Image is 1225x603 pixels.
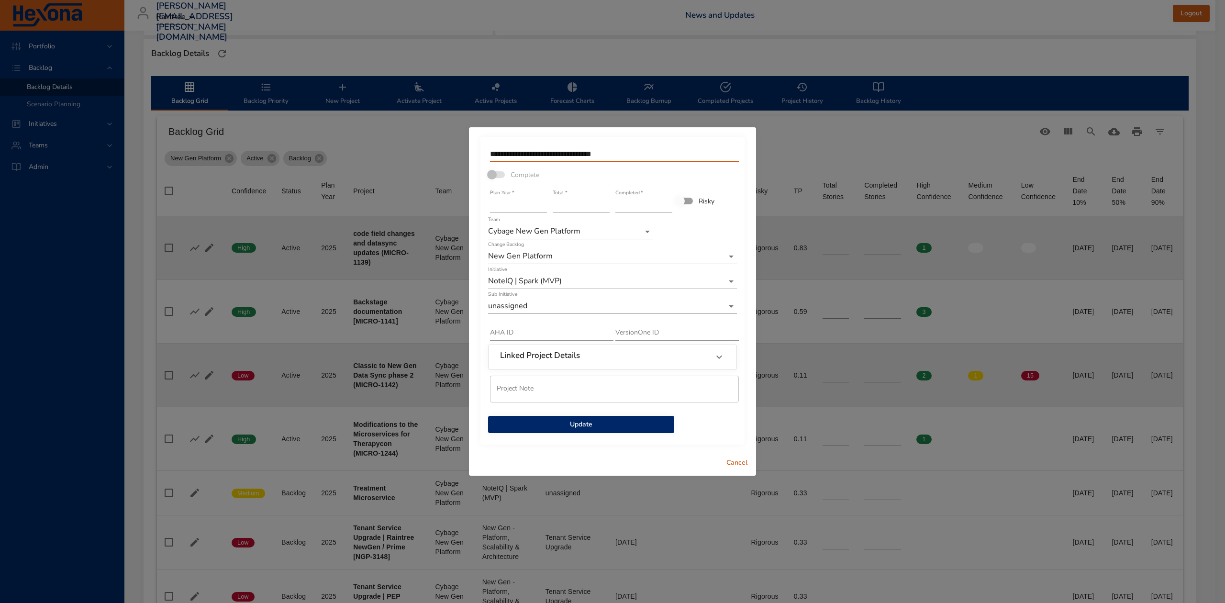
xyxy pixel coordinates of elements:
[725,457,748,469] span: Cancel
[615,190,643,196] label: Completed
[488,224,653,239] div: Cybage New Gen Platform
[488,292,517,297] label: Sub Initiative
[490,190,514,196] label: Plan Year
[722,454,752,472] button: Cancel
[488,299,737,314] div: unassigned
[488,267,507,272] label: Initiative
[488,242,524,247] label: Change Backlog
[488,416,674,434] button: Update
[488,274,737,289] div: NoteIQ | Spark (MVP)
[489,345,736,369] div: Linked Project Details
[488,217,500,223] label: Team
[699,196,714,206] span: Risky
[488,249,737,264] div: New Gen Platform
[500,351,580,360] h6: Linked Project Details
[553,190,567,196] label: Total
[496,419,667,431] span: Update
[511,170,539,180] span: Complete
